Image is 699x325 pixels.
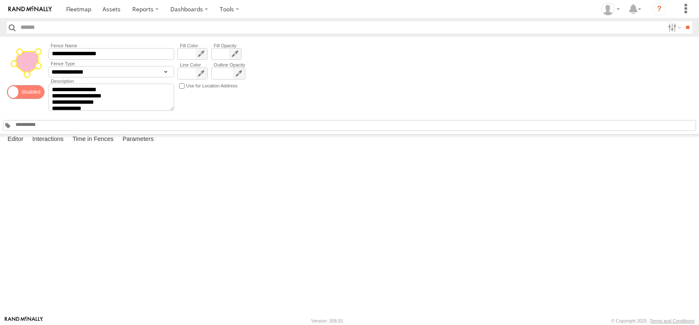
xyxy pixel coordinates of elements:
label: Outline Opacity [211,62,245,67]
div: Dennis Braga [599,3,623,15]
label: Fill Color [177,43,208,48]
a: Terms and Conditions [650,318,694,323]
div: Version: 308.01 [311,318,343,323]
div: © Copyright 2025 - [611,318,694,323]
label: Line Color [177,62,208,67]
span: Enable/Disable Status [7,85,45,99]
label: Parameters [118,134,158,146]
label: Search Filter Options [665,21,683,33]
img: rand-logo.svg [8,6,52,12]
label: Fill Opacity [211,43,242,48]
label: Fence Name [49,43,174,48]
i: ? [653,3,666,16]
label: Interactions [28,134,68,146]
a: Visit our Website [5,317,43,325]
label: Editor [3,134,28,146]
label: Time in Fences [68,134,118,146]
label: Fence Type [49,61,174,66]
label: Use for Location Address [186,82,237,90]
label: Description [49,79,174,84]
